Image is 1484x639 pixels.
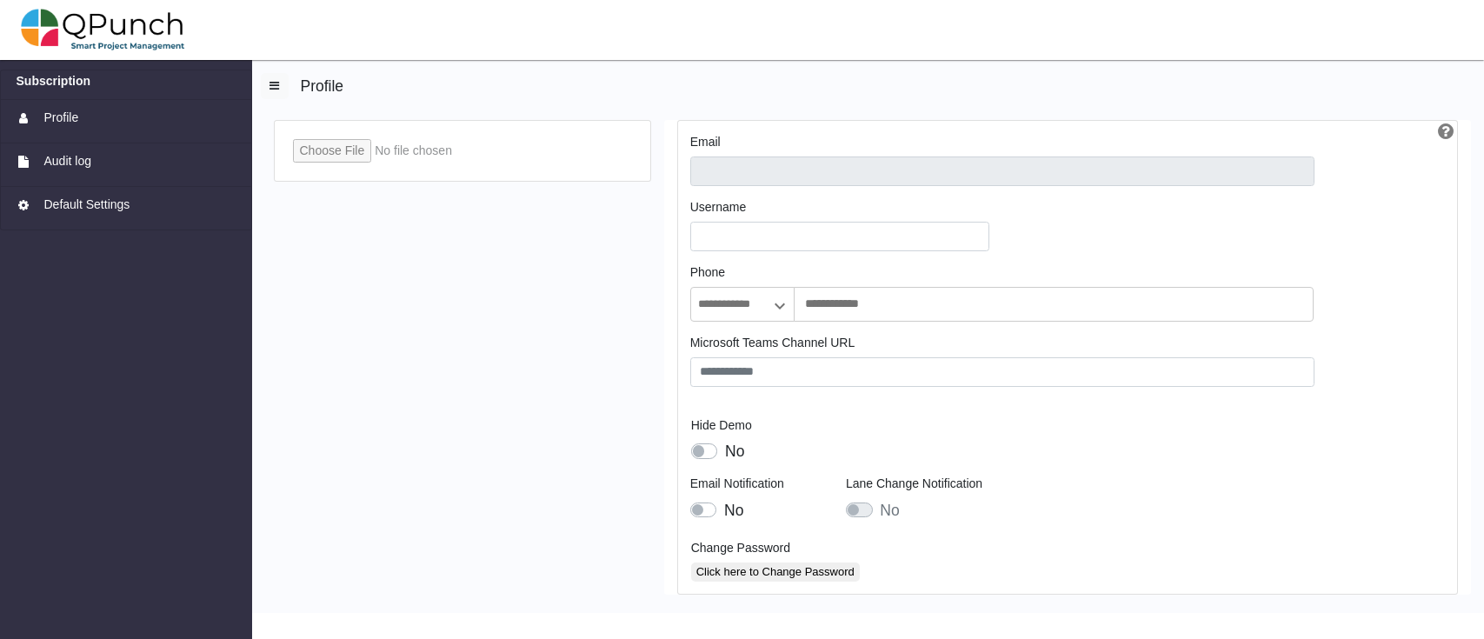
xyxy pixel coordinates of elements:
[846,475,1041,498] legend: Lane Change Notification
[43,152,90,170] span: Audit log
[690,475,846,498] legend: Email Notification
[880,499,899,522] label: No
[17,74,91,89] h6: Subscription
[261,73,1471,96] h5: Profile
[678,534,873,563] label: Change Password
[678,411,808,441] label: Hide Demo
[724,499,743,522] label: No
[690,198,989,222] legend: Username
[690,263,1315,287] legend: Phone
[691,562,860,582] button: Click here to Change Password
[725,440,744,463] label: No
[21,3,185,56] img: qpunch-sp.fa6292f.png
[1435,117,1457,145] a: Help
[43,196,130,214] span: Default Settings
[690,334,1315,357] legend: Microsoft Teams Channel URL
[43,109,78,127] span: Profile
[690,133,1315,156] legend: Email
